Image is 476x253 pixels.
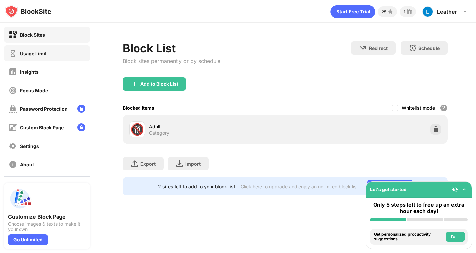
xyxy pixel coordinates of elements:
[149,123,285,130] div: Adult
[8,234,48,245] div: Go Unlimited
[123,105,154,111] div: Blocked Items
[130,123,144,136] div: 🔞
[185,161,201,167] div: Import
[8,187,32,211] img: push-custom-page.svg
[370,202,468,214] div: Only 5 steps left to free up an extra hour each day!
[437,8,457,15] div: Leather
[20,32,45,38] div: Block Sites
[402,105,435,111] div: Whitelist mode
[9,31,17,39] img: block-on.svg
[123,58,220,64] div: Block sites permanently or by schedule
[149,130,169,136] div: Category
[20,143,39,149] div: Settings
[9,105,17,113] img: password-protection-off.svg
[77,105,85,113] img: lock-menu.svg
[241,184,359,189] div: Click here to upgrade and enjoy an unlimited block list.
[158,184,237,189] div: 2 sites left to add to your block list.
[405,8,413,16] img: reward-small.svg
[8,221,86,232] div: Choose images & texts to make it your own
[77,123,85,131] img: lock-menu.svg
[20,162,34,167] div: About
[9,160,17,169] img: about-off.svg
[374,232,444,242] div: Get personalized productivity suggestions
[418,45,440,51] div: Schedule
[20,88,48,93] div: Focus Mode
[140,161,156,167] div: Export
[9,49,17,58] img: time-usage-off.svg
[461,186,468,193] img: omni-setup-toggle.svg
[20,106,68,112] div: Password Protection
[20,69,39,75] div: Insights
[5,5,51,18] img: logo-blocksite.svg
[452,186,458,193] img: eye-not-visible.svg
[140,81,178,87] div: Add to Block List
[369,45,388,51] div: Redirect
[422,6,433,17] img: ACg8ocLC3fpLUYMr9doR7zN2rrRpUsnaiT0gXoEPaiEtmuD9SvReGw=s96-c
[20,51,47,56] div: Usage Limit
[9,123,17,132] img: customize-block-page-off.svg
[8,213,86,220] div: Customize Block Page
[9,68,17,76] img: insights-off.svg
[9,86,17,95] img: focus-off.svg
[404,9,405,14] div: 1
[123,41,220,55] div: Block List
[330,5,375,18] div: animation
[20,125,64,130] div: Custom Block Page
[386,8,394,16] img: points-small.svg
[367,180,413,193] div: Go Unlimited
[9,142,17,150] img: settings-off.svg
[370,187,407,192] div: Let's get started
[382,9,386,14] div: 25
[446,232,465,242] button: Do it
